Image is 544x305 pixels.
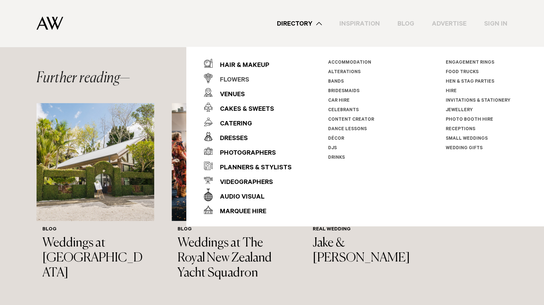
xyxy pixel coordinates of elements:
div: Flowers [213,73,249,88]
a: Audio Visual [204,188,292,202]
a: Blog | Weddings at Tui Hills Blog Weddings at [GEOGRAPHIC_DATA] [37,103,154,286]
img: Blog | Weddings at The Royal New Zealand Yacht Squadron [172,103,289,221]
div: Marquee Hire [213,205,266,219]
a: Blog | Weddings at The Royal New Zealand Yacht Squadron Blog Weddings at The Royal New Zealand Ya... [172,103,289,286]
a: Hire [446,89,457,94]
div: Cakes & Sweets [213,102,274,117]
a: Dance Lessons [328,127,367,132]
a: Car Hire [328,98,350,103]
a: Alterations [328,70,361,75]
div: Audio Visual [213,190,265,205]
a: Sign In [475,19,516,29]
a: Photo Booth Hire [446,117,493,123]
swiper-slide: 1 / 3 [37,103,154,286]
a: Dresses [204,129,292,144]
h2: Further reading [37,71,130,86]
a: Flowers [204,71,292,85]
a: Photographers [204,144,292,158]
a: Receptions [446,127,475,132]
a: Accommodation [328,60,371,65]
a: Food Trucks [446,70,479,75]
a: Catering [204,114,292,129]
a: Blog [389,19,423,29]
a: Décor [328,136,344,142]
a: Engagement Rings [446,60,494,65]
a: Advertise [423,19,475,29]
a: Venues [204,85,292,100]
div: Hair & Makeup [213,59,269,73]
div: Planners & Stylists [213,161,292,176]
a: Celebrants [328,108,359,113]
h6: Blog [42,227,148,233]
a: Videographers [204,173,292,188]
a: Invitations & Stationery [446,98,510,103]
h6: Blog [178,227,284,233]
a: Inspiration [331,19,389,29]
a: Wedding Gifts [446,146,483,151]
div: Dresses [213,132,248,146]
a: Directory [268,19,331,29]
h3: Weddings at The Royal New Zealand Yacht Squadron [178,236,284,280]
a: Bands [328,79,344,84]
a: Jewellery [446,108,473,113]
div: Videographers [213,176,273,190]
a: Planners & Stylists [204,158,292,173]
a: Bridesmaids [328,89,360,94]
div: Catering [213,117,252,132]
a: DJs [328,146,337,151]
a: Drinks [328,155,345,161]
a: Small Weddings [446,136,488,142]
a: Hair & Makeup [204,56,292,71]
div: Venues [213,88,245,102]
img: Auckland Weddings Logo [37,16,63,30]
div: Photographers [213,146,276,161]
h6: Real Wedding [313,227,419,233]
a: Marquee Hire [204,202,292,217]
a: Cakes & Sweets [204,100,292,114]
a: Hen & Stag Parties [446,79,494,84]
h3: Weddings at [GEOGRAPHIC_DATA] [42,236,148,280]
h3: Jake & [PERSON_NAME] [313,236,419,266]
img: Blog | Weddings at Tui Hills [37,103,154,221]
swiper-slide: 2 / 3 [172,103,289,286]
a: Content Creator [328,117,374,123]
